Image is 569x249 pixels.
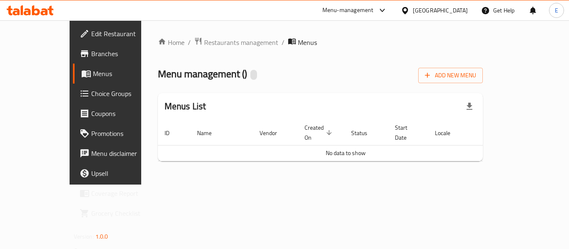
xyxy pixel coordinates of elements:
[91,108,158,118] span: Coupons
[204,37,278,47] span: Restaurants management
[73,104,165,123] a: Coupons
[73,84,165,104] a: Choice Groups
[91,168,158,178] span: Upsell
[73,163,165,183] a: Upsell
[91,128,158,138] span: Promotions
[158,37,185,47] a: Home
[91,148,158,158] span: Menu disclaimer
[73,183,165,203] a: Coverage Report
[425,70,476,81] span: Add New Menu
[351,128,378,138] span: Status
[413,6,468,15] div: [GEOGRAPHIC_DATA]
[91,49,158,59] span: Branches
[304,123,334,143] span: Created On
[73,44,165,64] a: Branches
[91,29,158,39] span: Edit Restaurant
[326,148,366,158] span: No data to show
[322,5,374,15] div: Menu-management
[158,64,247,83] span: Menu management ( )
[73,24,165,44] a: Edit Restaurant
[158,37,483,48] nav: breadcrumb
[91,208,158,218] span: Grocery Checklist
[165,100,206,113] h2: Menus List
[298,37,317,47] span: Menus
[73,203,165,223] a: Grocery Checklist
[459,96,479,116] div: Export file
[471,120,534,145] th: Actions
[93,69,158,79] span: Menus
[165,128,180,138] span: ID
[197,128,222,138] span: Name
[73,123,165,143] a: Promotions
[73,64,165,84] a: Menus
[91,89,158,99] span: Choice Groups
[194,37,278,48] a: Restaurants management
[74,231,94,242] span: Version:
[188,37,191,47] li: /
[435,128,461,138] span: Locale
[395,123,418,143] span: Start Date
[158,120,534,161] table: enhanced table
[73,143,165,163] a: Menu disclaimer
[91,188,158,198] span: Coverage Report
[555,6,558,15] span: E
[282,37,284,47] li: /
[418,68,483,83] button: Add New Menu
[260,128,288,138] span: Vendor
[95,231,108,242] span: 1.0.0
